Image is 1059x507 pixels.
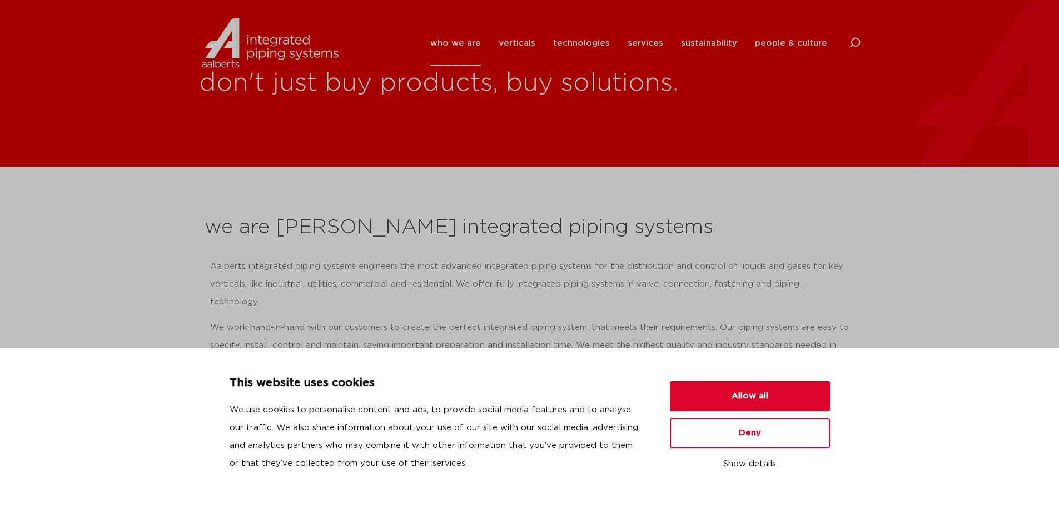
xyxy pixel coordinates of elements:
nav: Menu [430,21,827,66]
a: services [628,21,663,66]
p: This website uses cookies [230,375,643,392]
button: Show details [670,455,830,474]
a: sustainability [681,21,737,66]
p: We use cookies to personalise content and ads, to provide social media features and to analyse ou... [230,401,643,472]
button: Allow all [670,381,830,411]
h2: we are [PERSON_NAME] integrated piping systems [205,214,855,241]
a: people & culture [755,21,827,66]
a: verticals [499,21,535,66]
p: Aalberts integrated piping systems engineers the most advanced integrated piping systems for the ... [210,258,849,311]
a: technologies [553,21,610,66]
p: We work hand-in-hand with our customers to create the perfect integrated piping system, that meet... [210,319,849,372]
button: Deny [670,418,830,448]
a: who we are [430,21,481,66]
